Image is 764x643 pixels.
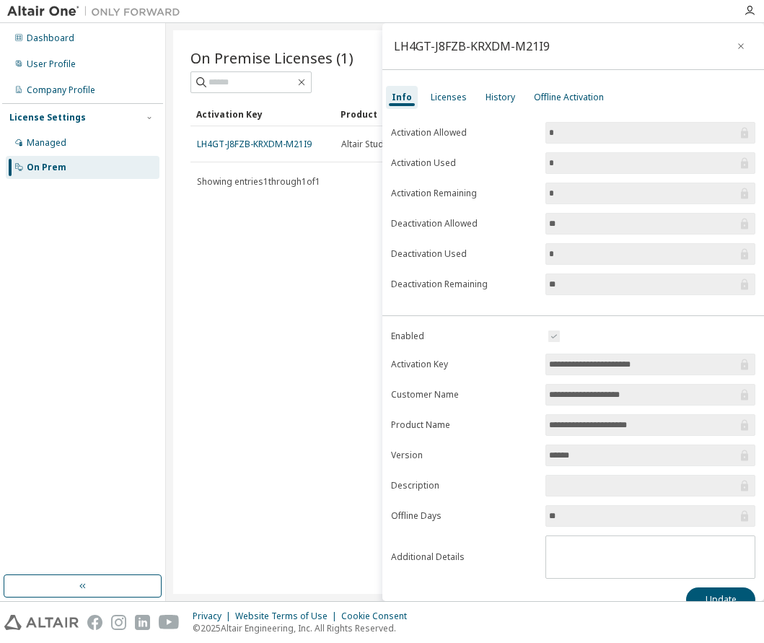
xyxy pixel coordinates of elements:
img: instagram.svg [111,615,126,630]
a: LH4GT-J8FZB-KRXDM-M21I9 [197,138,312,150]
img: Altair One [7,4,188,19]
label: Activation Key [391,359,537,370]
div: Cookie Consent [341,611,416,622]
label: Deactivation Remaining [391,279,537,290]
div: License Settings [9,112,86,123]
label: Customer Name [391,389,537,401]
div: On Prem [27,162,66,173]
img: linkedin.svg [135,615,150,630]
div: Product [341,102,460,126]
div: Activation Key [196,102,329,126]
label: Additional Details [391,551,537,563]
span: On Premise Licenses (1) [190,48,354,68]
label: Enabled [391,331,537,342]
div: Privacy [193,611,235,622]
label: Deactivation Allowed [391,218,537,229]
label: Deactivation Used [391,248,537,260]
span: Showing entries 1 through 1 of 1 [197,175,320,188]
div: Company Profile [27,84,95,96]
label: Description [391,480,537,491]
img: youtube.svg [159,615,180,630]
label: Version [391,450,537,461]
div: User Profile [27,58,76,70]
label: Offline Days [391,510,537,522]
label: Activation Allowed [391,127,537,139]
span: Altair Student Edition [341,139,427,150]
div: LH4GT-J8FZB-KRXDM-M21I9 [394,40,550,52]
label: Activation Used [391,157,537,169]
img: altair_logo.svg [4,615,79,630]
div: Licenses [431,92,467,103]
label: Activation Remaining [391,188,537,199]
img: facebook.svg [87,615,102,630]
button: Update [686,587,755,612]
div: Offline Activation [534,92,604,103]
p: © 2025 Altair Engineering, Inc. All Rights Reserved. [193,622,416,634]
div: Website Terms of Use [235,611,341,622]
div: Dashboard [27,32,74,44]
div: Info [392,92,412,103]
div: Managed [27,137,66,149]
div: History [486,92,515,103]
label: Product Name [391,419,537,431]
